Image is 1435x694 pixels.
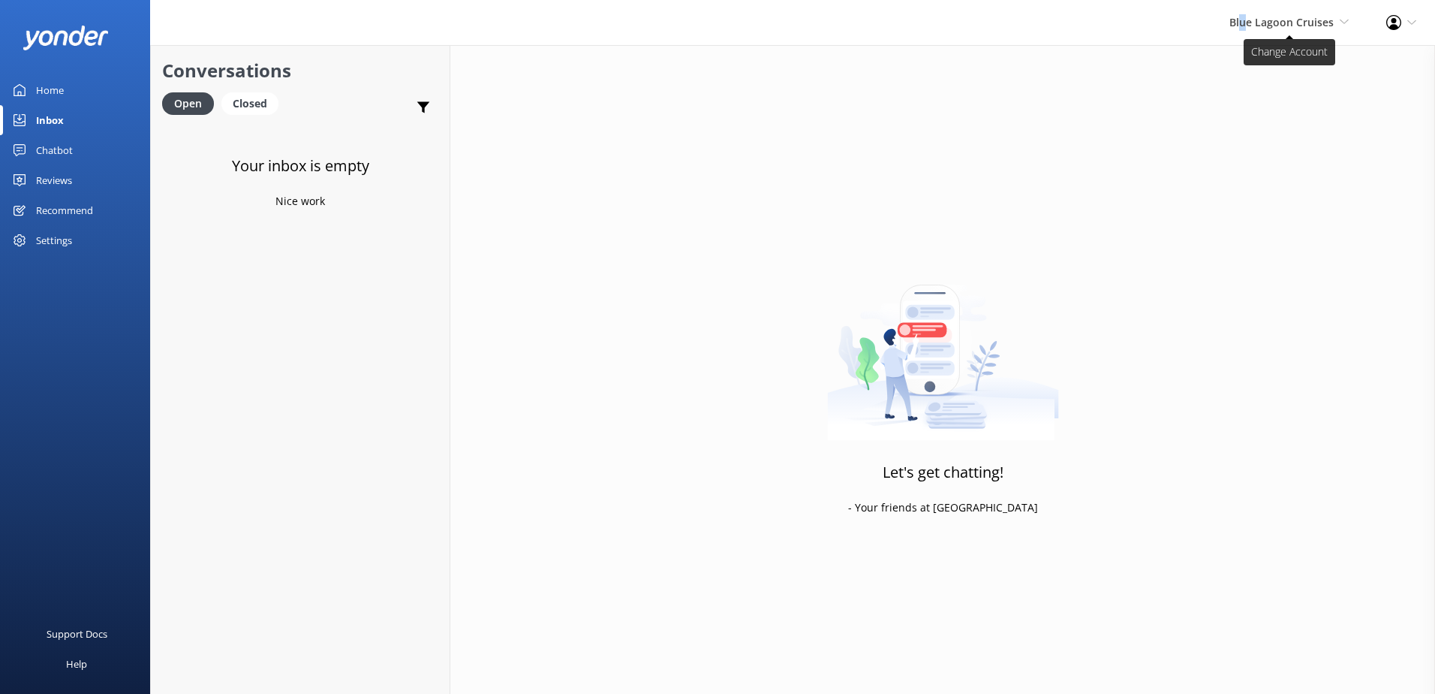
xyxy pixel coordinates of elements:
div: Open [162,92,214,115]
h2: Conversations [162,56,438,85]
div: Recommend [36,195,93,225]
div: Reviews [36,165,72,195]
img: yonder-white-logo.png [23,26,109,50]
div: Inbox [36,105,64,135]
div: Closed [221,92,278,115]
p: Nice work [275,193,325,210]
div: Support Docs [47,619,107,649]
div: Home [36,75,64,105]
div: Help [66,649,87,679]
p: - Your friends at [GEOGRAPHIC_DATA] [848,499,1038,516]
span: Blue Lagoon Cruises [1229,15,1334,29]
h3: Let's get chatting! [883,460,1003,484]
div: Chatbot [36,135,73,165]
div: Settings [36,225,72,255]
a: Open [162,95,221,111]
h3: Your inbox is empty [232,154,369,178]
a: Closed [221,95,286,111]
img: artwork of a man stealing a conversation from at giant smartphone [827,253,1059,441]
